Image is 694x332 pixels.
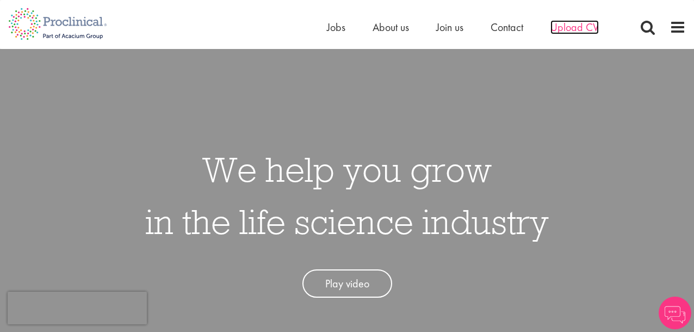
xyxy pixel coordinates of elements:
a: Contact [491,20,523,34]
a: Jobs [327,20,345,34]
a: Play video [302,269,392,298]
h1: We help you grow in the life science industry [145,143,549,248]
a: Join us [436,20,463,34]
a: About us [373,20,409,34]
img: Chatbot [659,297,691,329]
a: Upload CV [550,20,599,34]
